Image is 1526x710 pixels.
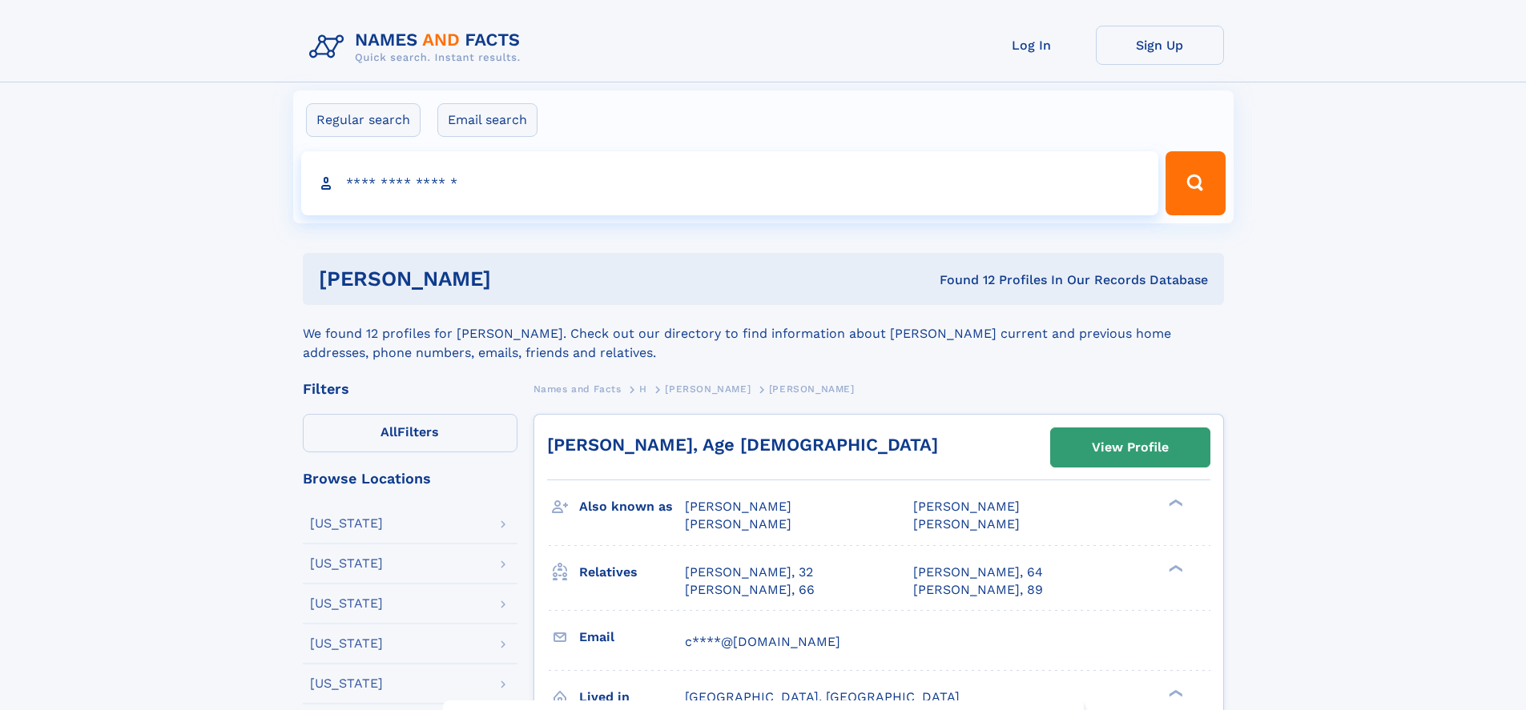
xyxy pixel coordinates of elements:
[685,689,960,704] span: [GEOGRAPHIC_DATA], [GEOGRAPHIC_DATA]
[303,414,517,452] label: Filters
[913,564,1043,581] a: [PERSON_NAME], 64
[1096,26,1224,65] a: Sign Up
[1165,498,1184,508] div: ❯
[685,581,815,599] a: [PERSON_NAME], 66
[1165,688,1184,698] div: ❯
[579,493,685,520] h3: Also known as
[310,637,383,650] div: [US_STATE]
[303,471,517,486] div: Browse Locations
[913,581,1043,599] a: [PERSON_NAME], 89
[579,559,685,586] h3: Relatives
[303,382,517,396] div: Filters
[310,677,383,690] div: [US_STATE]
[639,379,647,399] a: H
[1166,151,1225,215] button: Search Button
[306,103,421,137] label: Regular search
[685,516,791,531] span: [PERSON_NAME]
[303,26,533,69] img: Logo Names and Facts
[533,379,622,399] a: Names and Facts
[310,557,383,570] div: [US_STATE]
[301,151,1159,215] input: search input
[579,624,685,651] h3: Email
[685,564,813,581] a: [PERSON_NAME], 32
[665,379,751,399] a: [PERSON_NAME]
[639,383,647,395] span: H
[319,269,715,289] h1: [PERSON_NAME]
[1165,563,1184,573] div: ❯
[769,383,855,395] span: [PERSON_NAME]
[437,103,538,137] label: Email search
[310,517,383,530] div: [US_STATE]
[310,597,383,610] div: [US_STATE]
[715,271,1208,289] div: Found 12 Profiles In Our Records Database
[1092,429,1169,466] div: View Profile
[665,383,751,395] span: [PERSON_NAME]
[968,26,1096,65] a: Log In
[685,499,791,514] span: [PERSON_NAME]
[913,516,1020,531] span: [PERSON_NAME]
[303,305,1224,363] div: We found 12 profiles for [PERSON_NAME]. Check out our directory to find information about [PERSON...
[547,435,938,455] a: [PERSON_NAME], Age [DEMOGRAPHIC_DATA]
[380,424,397,439] span: All
[913,499,1020,514] span: [PERSON_NAME]
[1051,428,1210,467] a: View Profile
